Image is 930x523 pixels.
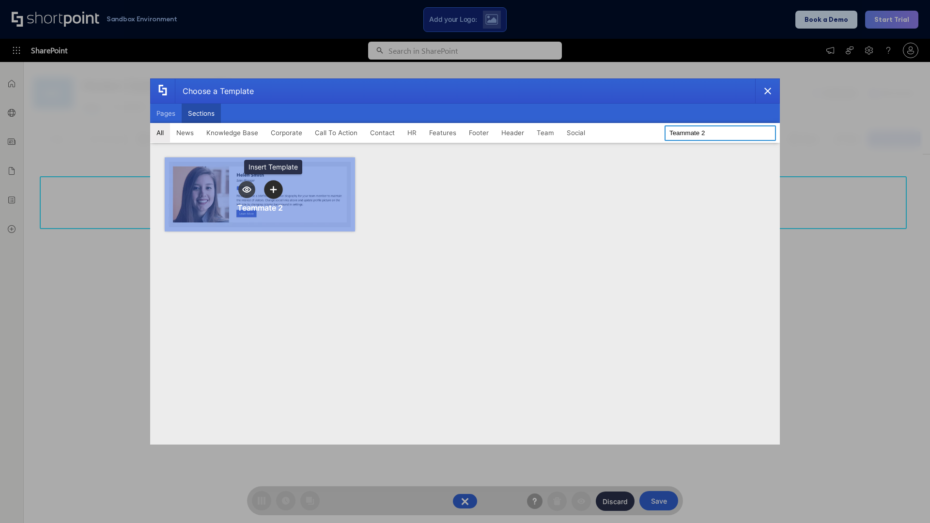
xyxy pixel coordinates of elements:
[150,104,182,123] button: Pages
[882,477,930,523] iframe: Chat Widget
[530,123,560,142] button: Team
[182,104,221,123] button: Sections
[495,123,530,142] button: Header
[150,78,780,445] div: template selector
[150,123,170,142] button: All
[200,123,264,142] button: Knowledge Base
[170,123,200,142] button: News
[264,123,309,142] button: Corporate
[309,123,364,142] button: Call To Action
[175,79,254,103] div: Choose a Template
[463,123,495,142] button: Footer
[401,123,423,142] button: HR
[237,203,283,213] div: Teammate 2
[665,125,776,141] input: Search
[364,123,401,142] button: Contact
[423,123,463,142] button: Features
[560,123,591,142] button: Social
